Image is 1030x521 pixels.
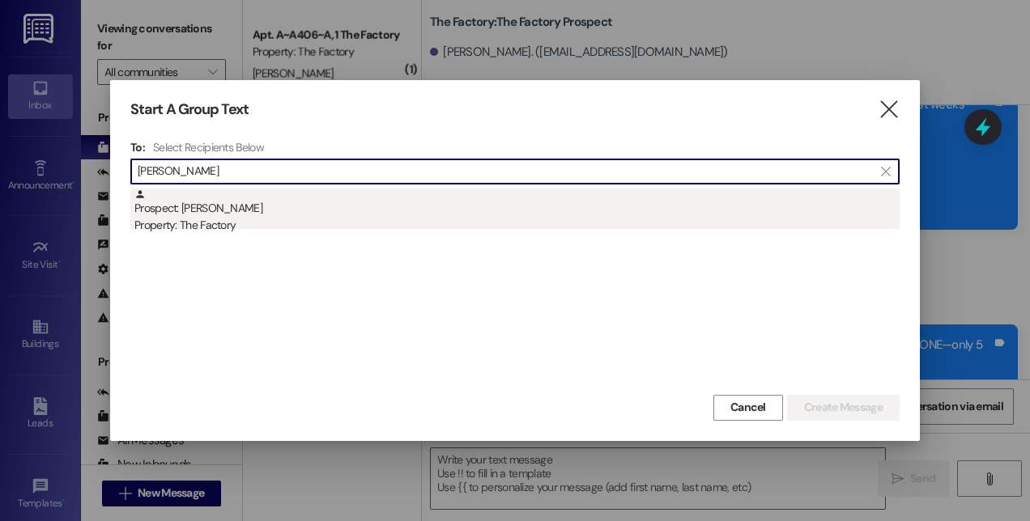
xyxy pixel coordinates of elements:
h3: Start A Group Text [130,100,249,119]
h3: To: [130,140,145,155]
button: Clear text [873,159,899,184]
button: Cancel [713,395,783,421]
span: Cancel [730,399,766,416]
div: Prospect: [PERSON_NAME] [134,188,900,235]
span: Create Message [804,399,883,416]
i:  [881,165,890,178]
button: Create Message [787,395,900,421]
div: Property: The Factory [134,217,900,234]
div: Prospect: [PERSON_NAME]Property: The Factory [130,188,900,229]
h4: Select Recipients Below [153,140,264,155]
i:  [878,101,900,118]
input: Search for any contact or apartment [138,160,873,183]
